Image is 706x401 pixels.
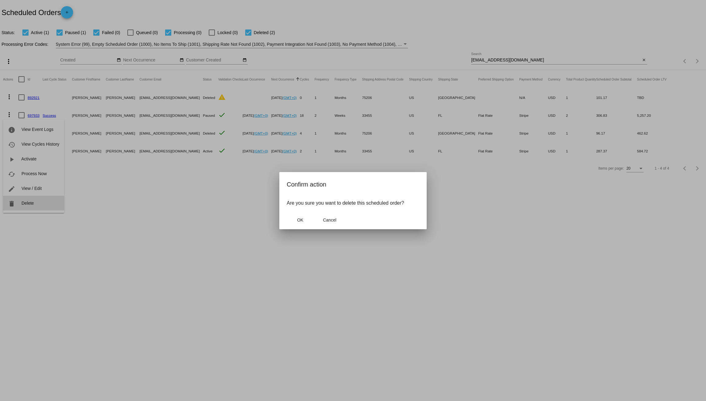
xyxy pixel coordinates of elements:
[316,214,343,226] button: Close dialog
[287,200,419,206] p: Are you sure you want to delete this scheduled order?
[323,218,336,222] span: Cancel
[287,214,314,226] button: Close dialog
[297,218,303,222] span: OK
[287,179,419,189] h2: Confirm action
